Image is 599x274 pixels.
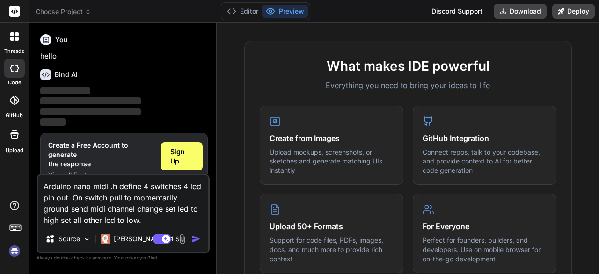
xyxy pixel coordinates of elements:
p: [PERSON_NAME] 4 S.. [114,234,183,244]
img: Claude 4 Sonnet [101,234,110,244]
textarea: Arduino nano midi .h define 4 switches 4 led pin out. On switch pull to momentarily ground send m... [38,175,208,226]
img: icon [191,234,201,244]
p: Everything you need to bring your ideas to life [260,80,556,91]
p: Source [58,234,80,244]
img: attachment [177,234,188,244]
p: hello [40,51,208,62]
img: signin [7,243,22,259]
label: Upload [6,147,23,155]
h4: Upload 50+ Formats [270,221,394,232]
h4: Create from Images [270,133,394,144]
button: Download [494,4,547,19]
h1: Create a Free Account to generate the response [48,141,153,169]
span: ‌ [40,87,90,94]
h2: What makes IDE powerful [260,56,556,76]
p: Support for code files, PDFs, images, docs, and much more to provide rich context [270,236,394,263]
label: GitHub [6,111,23,119]
button: Deploy [552,4,595,19]
span: ‌ [40,97,141,104]
button: Preview [262,5,308,18]
span: Sign Up [170,147,193,166]
p: Upload mockups, screenshots, or sketches and generate matching UIs instantly [270,148,394,175]
p: View all Features [48,170,153,180]
span: Choose Project [36,7,91,16]
button: Editor [223,5,262,18]
label: threads [4,47,24,55]
p: Perfect for founders, builders, and developers. Use on mobile browser for on-the-go development [423,236,547,263]
h6: Bind AI [55,70,78,79]
span: privacy [125,255,142,260]
img: Pick Models [83,235,91,243]
h4: For Everyone [423,221,547,232]
h6: You [55,35,68,44]
span: ‌ [40,118,66,126]
p: Connect repos, talk to your codebase, and provide context to AI for better code generation [423,148,547,175]
div: Discord Support [426,4,488,19]
h4: GitHub Integration [423,133,547,144]
span: ‌ [40,108,141,115]
label: code [8,79,21,87]
p: Always double-check its answers. Your in Bind [37,253,210,262]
